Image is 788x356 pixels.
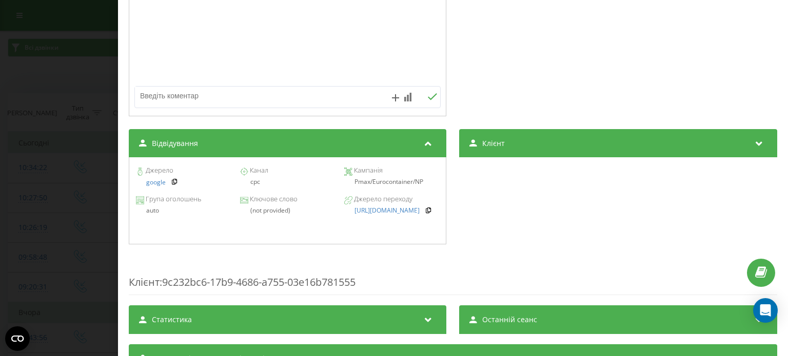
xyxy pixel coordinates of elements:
[240,178,335,185] div: cpc
[129,255,777,295] div: : 9c232bc6-17b9-4686-a755-03e16b781555
[483,315,538,325] span: Останній сеанс
[248,194,298,204] span: Ключове слово
[5,326,30,351] button: Open CMP widget
[483,138,505,149] span: Клієнт
[152,315,192,325] span: Статистика
[144,194,201,204] span: Група оголошень
[136,207,231,214] div: auto
[144,165,173,176] span: Джерело
[152,138,198,149] span: Відвідування
[354,207,420,214] a: [URL][DOMAIN_NAME]
[146,179,166,186] a: google
[753,298,778,323] div: Open Intercom Messenger
[352,194,412,204] span: Джерело переходу
[352,165,383,176] span: Кампанія
[240,207,335,214] div: (not provided)
[248,165,268,176] span: Канал
[344,178,439,185] div: Pmax/Eurocontainer/NP
[129,275,160,289] span: Клієнт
